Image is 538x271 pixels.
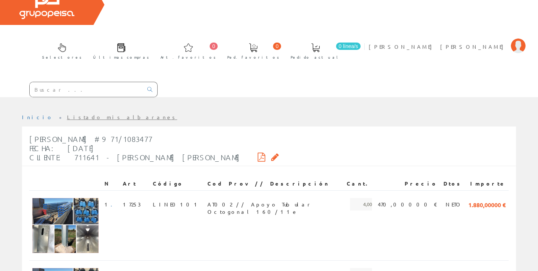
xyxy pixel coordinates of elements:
th: Importe [465,177,509,190]
th: Art [120,177,150,190]
span: 4,00 [350,198,372,210]
span: Pedido actual [291,54,340,61]
span: 0 [273,43,281,50]
a: Listado mis albaranes [67,114,177,120]
span: 1.880,00000 € [468,198,506,210]
i: Descargar PDF [258,154,265,160]
i: Solicitar por email copia firmada [271,154,279,160]
a: Selectores [35,37,85,64]
span: [PERSON_NAME] [PERSON_NAME] [369,43,507,50]
th: Cant. [344,177,375,190]
th: Cod Prov // Descripción [204,177,344,190]
span: 0 [210,43,218,50]
img: Foto artículo (181.14956736712x150) [32,198,99,253]
span: 17253 [123,198,141,210]
span: Últimas compras [93,54,149,61]
span: 470,00000 € [378,198,438,210]
a: . [111,201,117,208]
span: 0 línea/s [336,43,361,50]
input: Buscar ... [30,82,143,97]
span: AT002 // Apoyo Tubular Octogonal 160/11e [207,198,341,210]
a: [PERSON_NAME] [PERSON_NAME] [369,37,526,44]
span: Selectores [42,54,82,61]
th: N [102,177,120,190]
th: Código [150,177,204,190]
span: NETO [446,198,463,210]
a: Últimas compras [86,37,153,64]
span: LINE0101 [153,198,200,210]
span: [PERSON_NAME] #971/1083477 Fecha: [DATE] Cliente: 711641 - [PERSON_NAME] [PERSON_NAME] [29,135,240,162]
th: Precio [375,177,441,190]
a: Inicio [22,114,53,120]
th: Dtos [441,177,465,190]
span: Ped. favoritos [227,54,279,61]
span: 1 [104,198,117,210]
span: Art. favoritos [161,54,216,61]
